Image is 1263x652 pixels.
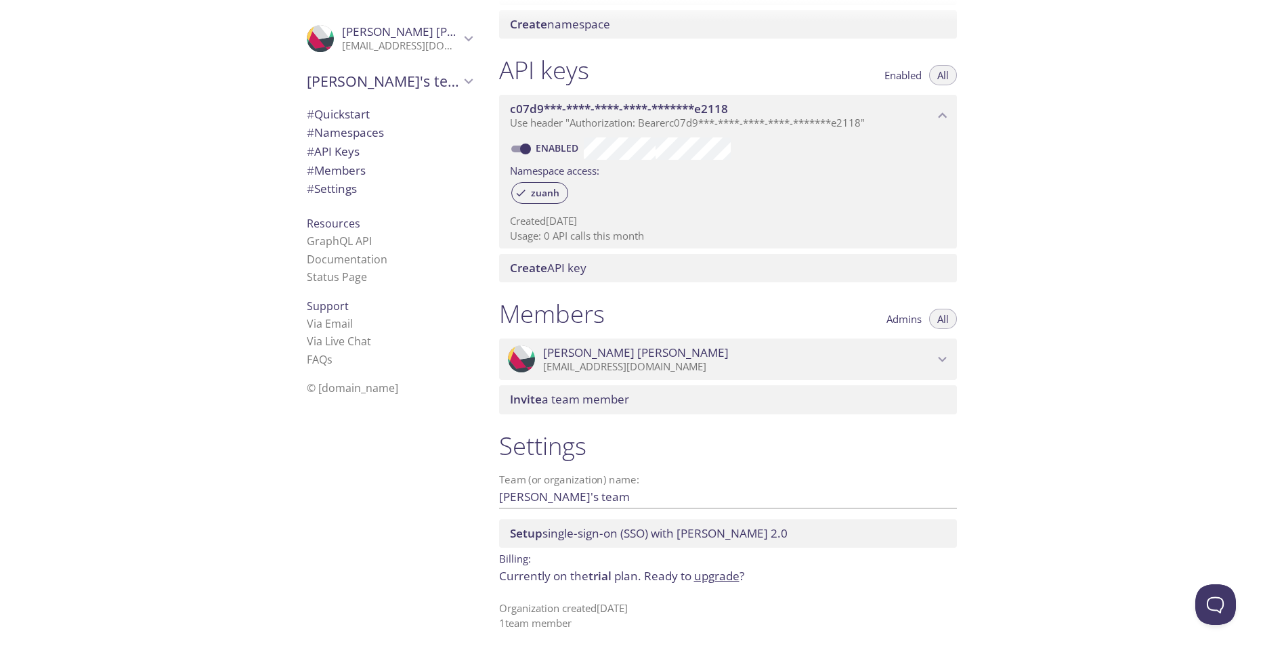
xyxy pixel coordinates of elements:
a: Via Email [307,316,353,331]
span: Ready to ? [644,568,744,584]
div: zuanh [511,182,568,204]
div: Juan gustavo [296,16,483,61]
span: trial [588,568,612,584]
div: Quickstart [296,105,483,124]
a: Status Page [307,269,367,284]
span: Resources [307,216,360,231]
span: [PERSON_NAME] [PERSON_NAME] [342,24,528,39]
button: All [929,65,957,85]
span: Support [307,299,349,313]
div: Setup SSO [499,519,957,548]
p: Usage: 0 API calls this month [510,229,946,243]
div: Team Settings [296,179,483,198]
div: Create API Key [499,254,957,282]
p: Organization created [DATE] 1 team member [499,601,957,630]
span: [PERSON_NAME] [PERSON_NAME] [543,345,729,360]
iframe: Help Scout Beacon - Open [1195,584,1236,625]
div: API Keys [296,142,483,161]
span: Create [510,16,547,32]
span: single-sign-on (SSO) with [PERSON_NAME] 2.0 [510,525,788,541]
p: Currently on the plan. [499,567,957,585]
span: # [307,162,314,178]
button: Admins [878,309,930,329]
span: # [307,144,314,159]
a: upgrade [694,568,740,584]
span: Create [510,260,547,276]
h1: API keys [499,55,589,85]
div: Namespaces [296,123,483,142]
label: Team (or organization) name: [499,475,640,485]
a: Documentation [307,252,387,267]
span: Quickstart [307,106,370,122]
div: Invite a team member [499,385,957,414]
div: Create namespace [499,10,957,39]
div: Juan's team [296,64,483,99]
div: Juan gustavo [499,339,957,381]
p: Created [DATE] [510,214,946,228]
h1: Members [499,299,605,329]
span: a team member [510,391,629,407]
span: # [307,106,314,122]
p: Billing: [499,548,957,567]
p: [EMAIL_ADDRESS][DOMAIN_NAME] [342,39,460,53]
span: s [327,352,333,367]
a: GraphQL API [307,234,372,248]
div: Members [296,161,483,180]
span: namespace [510,16,610,32]
a: Via Live Chat [307,334,371,349]
button: Enabled [876,65,930,85]
span: # [307,125,314,140]
span: © [DOMAIN_NAME] [307,381,398,395]
label: Namespace access: [510,160,599,179]
span: Settings [307,181,357,196]
span: Setup [510,525,542,541]
a: FAQ [307,352,333,367]
span: Invite [510,391,542,407]
span: [PERSON_NAME]'s team [307,72,460,91]
span: API Keys [307,144,360,159]
span: Namespaces [307,125,384,140]
span: # [307,181,314,196]
span: API key [510,260,586,276]
button: All [929,309,957,329]
p: [EMAIL_ADDRESS][DOMAIN_NAME] [543,360,934,374]
a: Enabled [534,142,584,154]
h1: Settings [499,431,957,461]
span: zuanh [523,187,568,199]
span: Members [307,162,366,178]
